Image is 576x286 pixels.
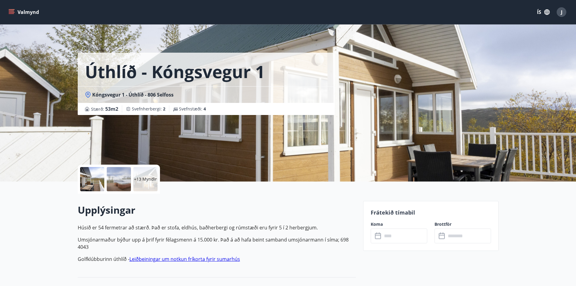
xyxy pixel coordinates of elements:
[179,106,206,112] span: Svefnstæði :
[92,91,174,98] span: Kóngsvegur 1 - Úthlíð - 806 Selfoss
[7,7,41,18] button: menu
[78,224,356,231] p: Húsið er 54 fermetrar að stærð. Það er stofa, eldhús, baðherbergi og rúmstæði eru fyrir 5 í 2 her...
[85,60,265,83] h1: Úthlíð - Kóngsvegur 1
[203,106,206,112] span: 4
[105,106,118,112] span: 53 m2
[561,9,562,15] span: J
[129,256,240,262] a: Leiðbeiningar um notkun fríkorta fyrir sumarhús
[91,105,118,113] span: Stærð :
[534,7,553,18] button: ÍS
[132,106,165,112] span: Svefnherbergi :
[371,209,491,216] p: Frátekið tímabil
[78,255,356,263] p: Golfklúbburinn úthlíð -
[371,221,427,227] label: Koma
[134,176,157,182] p: +13 Myndir
[434,221,491,227] label: Brottför
[78,203,356,217] h2: Upplýsingar
[78,236,356,251] p: Umsjónarmaður býður upp á þrif fyrir félagsmenn á 15.000 kr. Það á að hafa beint samband umsjónar...
[163,106,165,112] span: 2
[554,5,569,19] button: J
